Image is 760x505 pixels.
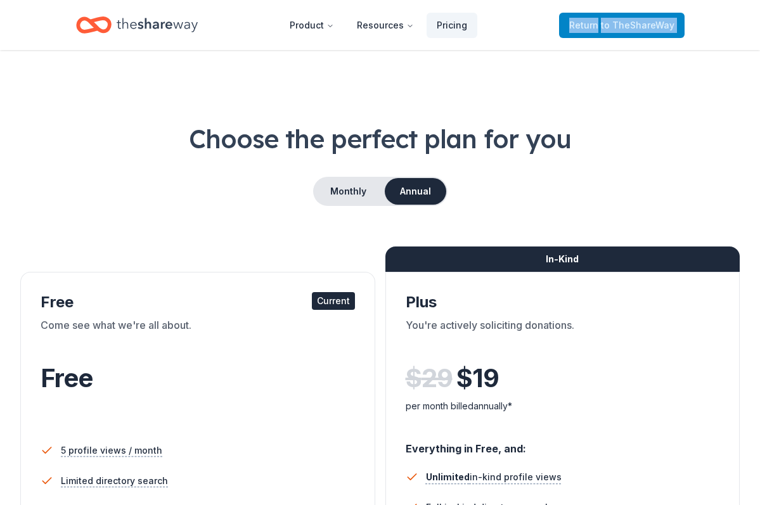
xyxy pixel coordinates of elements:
button: Product [280,13,344,38]
span: Limited directory search [61,473,168,489]
a: Home [76,10,198,40]
span: Free [41,362,93,393]
div: You're actively soliciting donations. [406,317,720,353]
a: Returnto TheShareWay [559,13,685,38]
div: Plus [406,292,720,312]
span: $ 19 [456,361,499,396]
button: Resources [347,13,424,38]
span: in-kind profile views [426,471,562,482]
div: Free [41,292,355,312]
a: Pricing [427,13,477,38]
div: Everything in Free, and: [406,430,720,457]
span: 5 profile views / month [61,443,162,458]
button: Monthly [314,178,382,205]
div: per month billed annually* [406,399,720,414]
div: In-Kind [385,246,740,272]
nav: Main [280,10,477,40]
span: Return [569,18,674,33]
div: Come see what we're all about. [41,317,355,353]
h1: Choose the perfect plan for you [20,121,740,157]
span: to TheShareWay [601,20,674,30]
button: Annual [385,178,446,205]
div: Current [312,292,355,310]
span: Unlimited [426,471,470,482]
